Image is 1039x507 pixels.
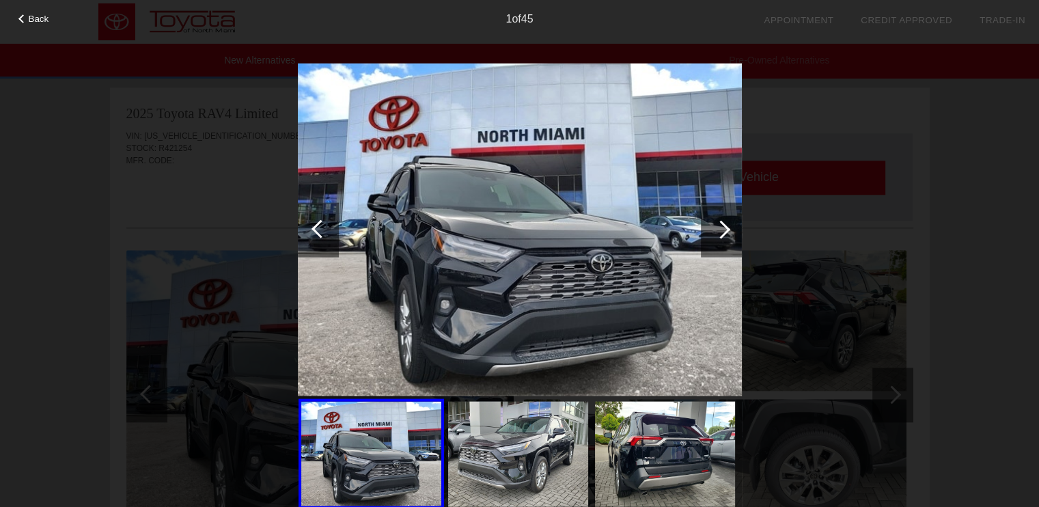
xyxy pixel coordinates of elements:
span: 1 [505,13,512,25]
img: f369afccb46e6f0eafa3034f7afead3ex.jpg [298,63,742,396]
a: Appointment [764,15,833,25]
span: Back [29,14,49,24]
img: 56968a1ee9c7e1bd6f6fb5e5c26cf96fx.jpg [595,402,735,507]
span: 45 [521,13,534,25]
img: 0fea7c5d40b9c6c3ef6ba739aa48deb3x.jpg [448,402,588,507]
a: Credit Approved [861,15,952,25]
a: Trade-In [980,15,1025,25]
